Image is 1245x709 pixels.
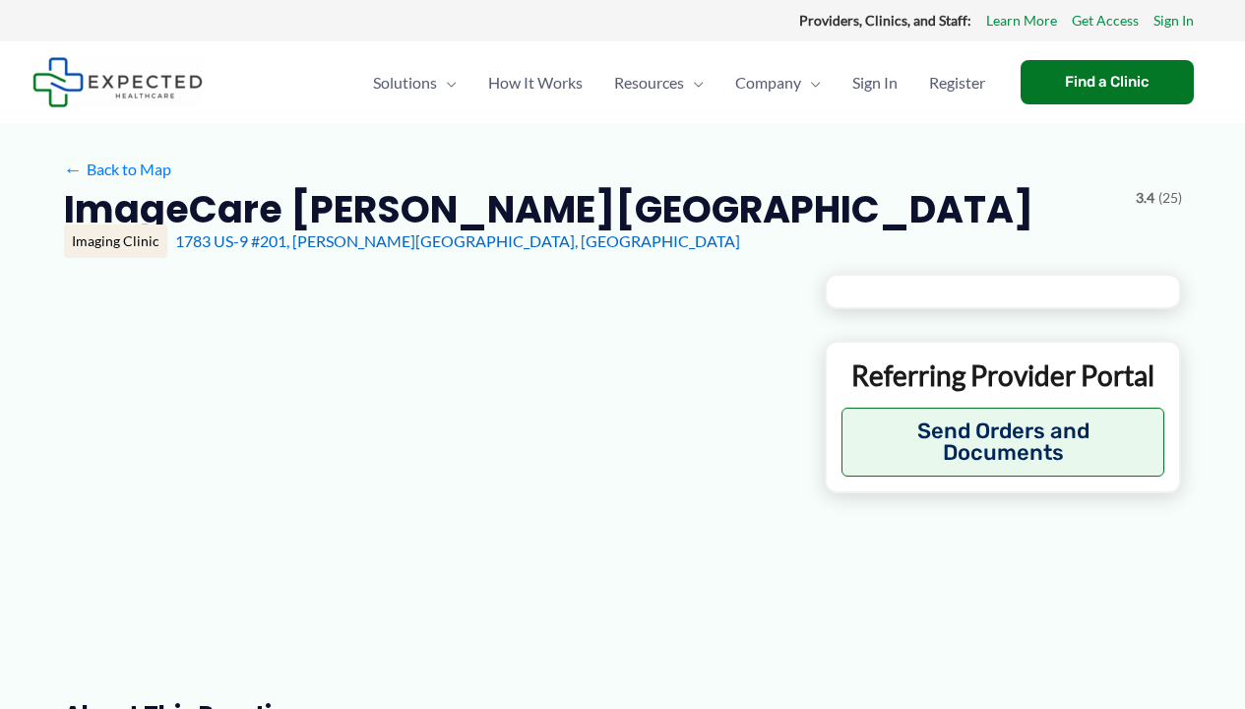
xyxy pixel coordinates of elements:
[852,48,898,117] span: Sign In
[64,160,83,178] span: ←
[472,48,598,117] a: How It Works
[64,185,1033,233] h2: ImageCare [PERSON_NAME][GEOGRAPHIC_DATA]
[684,48,704,117] span: Menu Toggle
[1072,8,1139,33] a: Get Access
[1153,8,1194,33] a: Sign In
[841,357,1165,393] p: Referring Provider Portal
[598,48,719,117] a: ResourcesMenu Toggle
[614,48,684,117] span: Resources
[175,231,740,250] a: 1783 US-9 #201, [PERSON_NAME][GEOGRAPHIC_DATA], [GEOGRAPHIC_DATA]
[986,8,1057,33] a: Learn More
[373,48,437,117] span: Solutions
[1158,185,1182,211] span: (25)
[357,48,1001,117] nav: Primary Site Navigation
[64,225,167,258] div: Imaging Clinic
[32,57,203,107] img: Expected Healthcare Logo - side, dark font, small
[1136,185,1154,211] span: 3.4
[488,48,583,117] span: How It Works
[841,408,1165,477] button: Send Orders and Documents
[64,155,171,184] a: ←Back to Map
[719,48,837,117] a: CompanyMenu Toggle
[913,48,1001,117] a: Register
[801,48,821,117] span: Menu Toggle
[799,12,971,29] strong: Providers, Clinics, and Staff:
[837,48,913,117] a: Sign In
[357,48,472,117] a: SolutionsMenu Toggle
[437,48,457,117] span: Menu Toggle
[735,48,801,117] span: Company
[929,48,985,117] span: Register
[1021,60,1194,104] a: Find a Clinic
